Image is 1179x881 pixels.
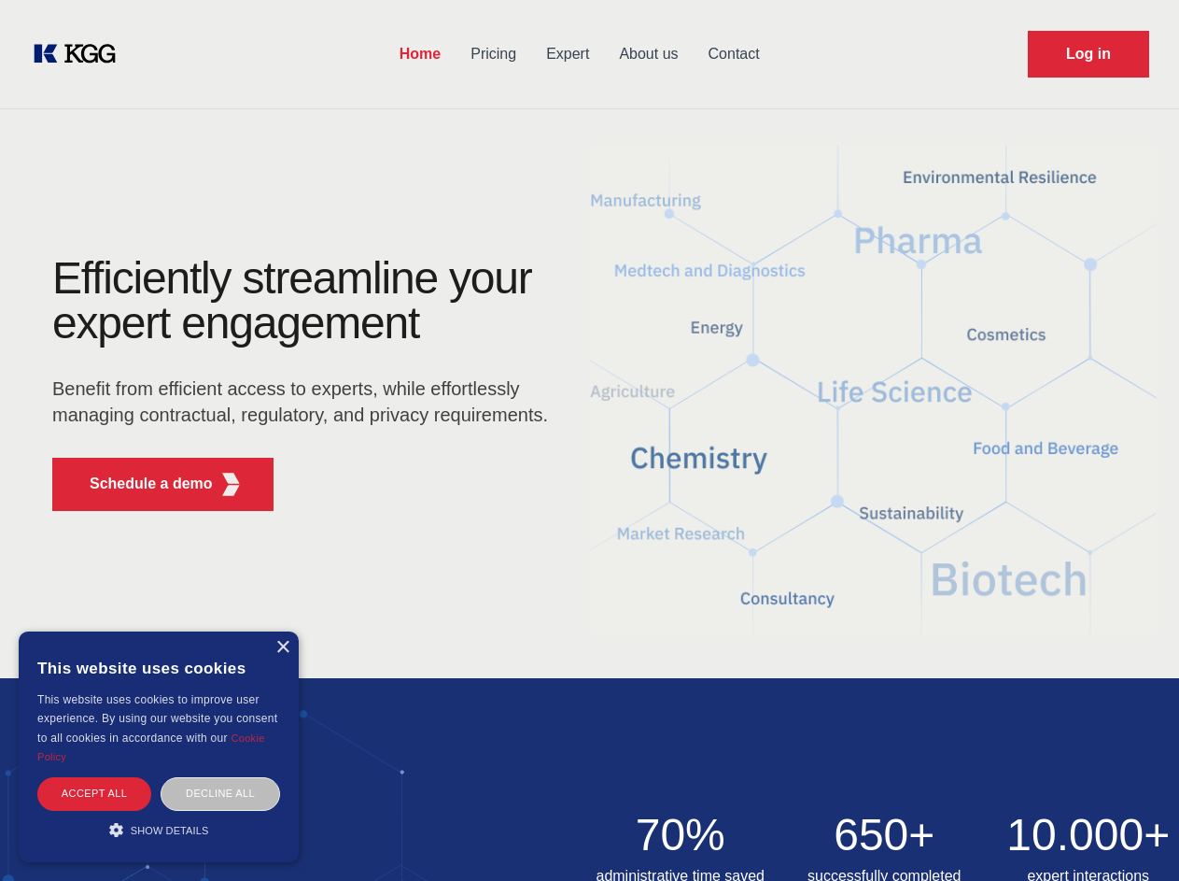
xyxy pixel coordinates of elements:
h2: 70% [590,813,772,858]
div: This website uses cookies [37,646,280,690]
p: Benefit from efficient access to experts, while effortlessly managing contractual, regulatory, an... [52,376,560,428]
h2: 650+ [793,813,975,858]
div: Show details [37,820,280,839]
h1: Efficiently streamline your expert engagement [52,256,560,346]
div: Close [275,641,289,655]
a: Pricing [456,30,531,78]
a: Cookie Policy [37,732,265,762]
button: Schedule a demoKGG Fifth Element RED [52,458,274,511]
a: Contact [694,30,775,78]
a: Request Demo [1028,31,1149,78]
a: KOL Knowledge Platform: Talk to Key External Experts (KEE) [30,39,131,69]
a: Expert [531,30,604,78]
p: Schedule a demo [90,473,213,495]
div: Accept all [37,777,151,810]
img: KGG Fifth Element RED [590,121,1158,660]
span: Show details [131,825,209,836]
img: KGG Fifth Element RED [219,473,243,496]
a: Home [385,30,456,78]
span: This website uses cookies to improve user experience. By using our website you consent to all coo... [37,693,277,745]
div: Decline all [161,777,280,810]
a: About us [604,30,693,78]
